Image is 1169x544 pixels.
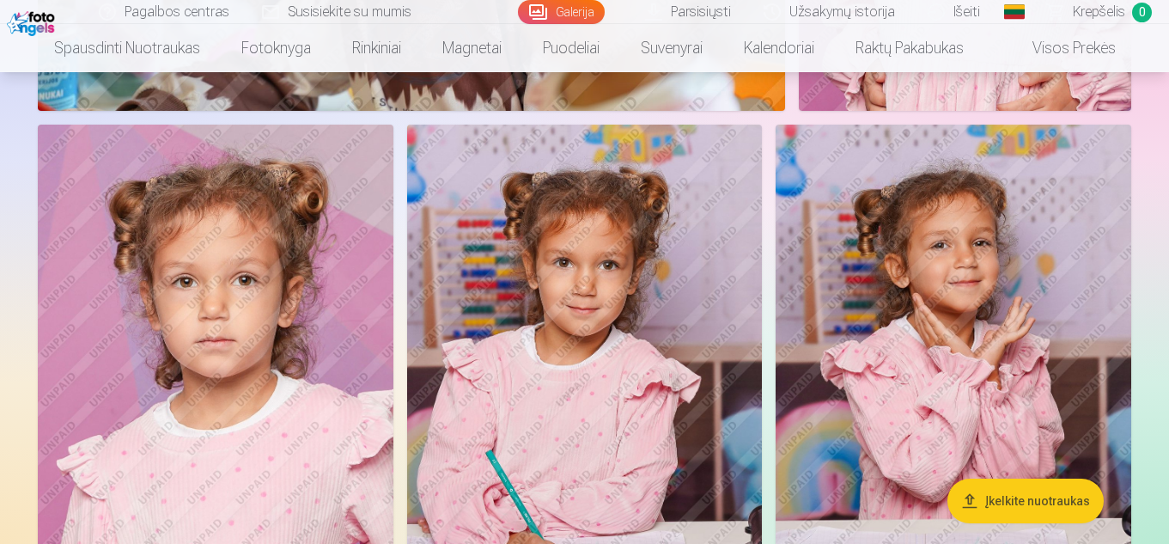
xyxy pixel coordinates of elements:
[422,24,522,72] a: Magnetai
[984,24,1136,72] a: Visos prekės
[723,24,835,72] a: Kalendoriai
[947,479,1104,523] button: Įkelkite nuotraukas
[1073,2,1125,22] span: Krepšelis
[620,24,723,72] a: Suvenyrai
[835,24,984,72] a: Raktų pakabukas
[221,24,332,72] a: Fotoknyga
[33,24,221,72] a: Spausdinti nuotraukas
[332,24,422,72] a: Rinkiniai
[522,24,620,72] a: Puodeliai
[7,7,59,36] img: /fa2
[1132,3,1152,22] span: 0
